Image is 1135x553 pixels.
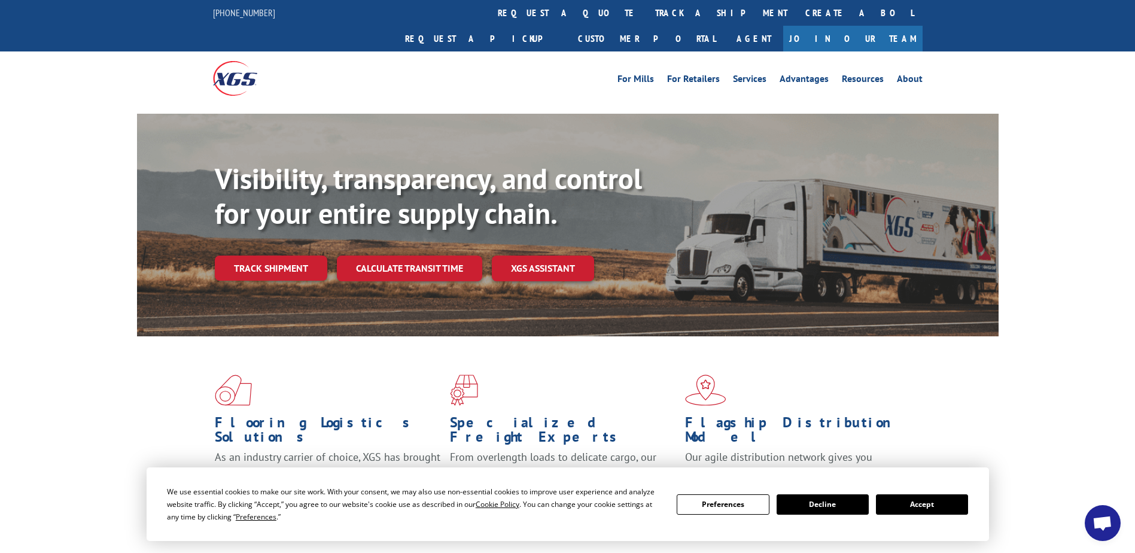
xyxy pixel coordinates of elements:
[396,26,569,51] a: Request a pickup
[897,74,923,87] a: About
[667,74,720,87] a: For Retailers
[215,450,440,493] span: As an industry carrier of choice, XGS has brought innovation and dedication to flooring logistics...
[492,256,594,281] a: XGS ASSISTANT
[685,450,905,478] span: Our agile distribution network gives you nationwide inventory management on demand.
[1085,505,1121,541] div: Open chat
[213,7,275,19] a: [PHONE_NUMBER]
[236,512,276,522] span: Preferences
[842,74,884,87] a: Resources
[685,415,911,450] h1: Flagship Distribution Model
[215,375,252,406] img: xgs-icon-total-supply-chain-intelligence-red
[450,450,676,503] p: From overlength loads to delicate cargo, our experienced staff knows the best way to move your fr...
[450,415,676,450] h1: Specialized Freight Experts
[215,415,441,450] h1: Flooring Logistics Solutions
[569,26,725,51] a: Customer Portal
[215,256,327,281] a: Track shipment
[617,74,654,87] a: For Mills
[777,494,869,515] button: Decline
[685,375,726,406] img: xgs-icon-flagship-distribution-model-red
[783,26,923,51] a: Join Our Team
[167,485,662,523] div: We use essential cookies to make our site work. With your consent, we may also use non-essential ...
[725,26,783,51] a: Agent
[780,74,829,87] a: Advantages
[450,375,478,406] img: xgs-icon-focused-on-flooring-red
[677,494,769,515] button: Preferences
[215,160,642,232] b: Visibility, transparency, and control for your entire supply chain.
[337,256,482,281] a: Calculate transit time
[476,499,519,509] span: Cookie Policy
[876,494,968,515] button: Accept
[733,74,766,87] a: Services
[147,467,989,541] div: Cookie Consent Prompt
